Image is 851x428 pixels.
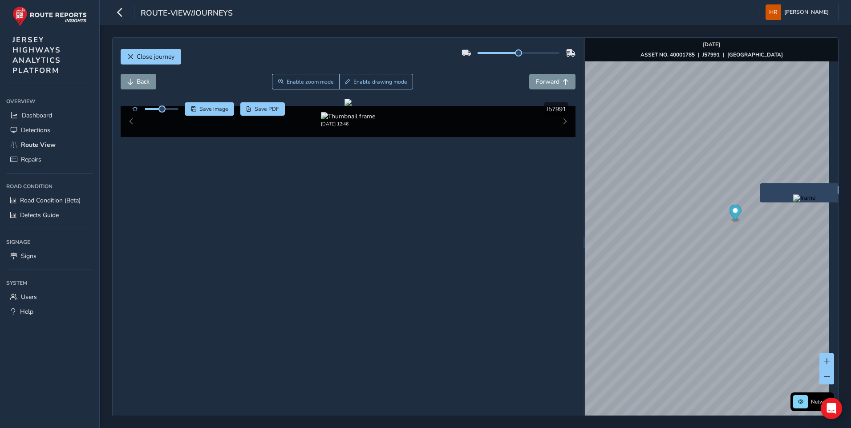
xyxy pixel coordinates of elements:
strong: [GEOGRAPHIC_DATA] [727,51,783,58]
span: Help [20,307,33,316]
img: Thumbnail frame [321,112,375,121]
span: Forward [536,77,559,86]
a: Dashboard [6,108,93,123]
a: Help [6,304,93,319]
strong: [DATE] [703,41,720,48]
a: Signs [6,249,93,263]
span: Defects Guide [20,211,59,219]
img: frame [793,194,815,202]
button: Save [185,102,234,116]
span: Enable drawing mode [353,78,407,85]
span: Route View [21,141,56,149]
span: Enable zoom mode [287,78,334,85]
img: diamond-layout [766,4,781,20]
div: Open Intercom Messenger [821,398,842,419]
span: Dashboard [22,111,52,120]
a: Road Condition (Beta) [6,193,93,208]
span: Signs [21,252,36,260]
div: Overview [6,95,93,108]
button: Zoom [272,74,339,89]
span: JERSEY HIGHWAYS ANALYTICS PLATFORM [12,35,61,76]
button: [PERSON_NAME] [766,4,832,20]
span: Repairs [21,155,41,164]
a: Users [6,290,93,304]
span: Save image [199,105,228,113]
button: Preview frame [762,194,847,200]
span: J57991 [546,105,566,113]
span: [PERSON_NAME] [784,4,829,20]
div: System [6,276,93,290]
div: [DATE] 12:46 [321,121,375,127]
span: Network [811,398,831,405]
span: Save PDF [255,105,279,113]
span: Road Condition (Beta) [20,196,81,205]
div: Signage [6,235,93,249]
div: Map marker [729,205,741,223]
a: Route View [6,137,93,152]
span: Close journey [137,52,174,61]
button: Forward [529,74,575,89]
a: Defects Guide [6,208,93,222]
button: x [838,186,847,194]
div: | | [640,51,783,58]
button: Close journey [121,49,181,65]
a: Detections [6,123,93,137]
button: Back [121,74,156,89]
button: Draw [339,74,413,89]
span: Back [137,77,150,86]
strong: ASSET NO. 40001785 [640,51,695,58]
img: rr logo [12,6,87,26]
div: Road Condition [6,180,93,193]
span: Detections [21,126,50,134]
button: PDF [240,102,285,116]
strong: J57991 [702,51,720,58]
span: route-view/journeys [141,8,233,20]
span: Users [21,293,37,301]
a: Repairs [6,152,93,167]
